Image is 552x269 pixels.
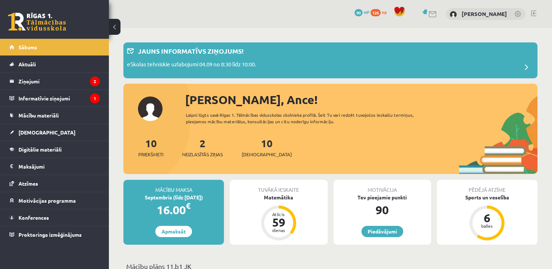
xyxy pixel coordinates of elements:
span: Mācību materiāli [19,112,59,119]
a: [DEMOGRAPHIC_DATA] [9,124,100,141]
a: 90 mP [355,9,369,15]
a: Konferences [9,209,100,226]
div: Septembris (līdz [DATE]) [123,194,224,201]
a: Jauns informatīvs ziņojums! eSkolas tehniskie uzlabojumi 04.09 no 8:30 līdz 10:00. [127,46,534,75]
a: Informatīvie ziņojumi1 [9,90,100,107]
a: Aktuāli [9,56,100,73]
div: Mācību maksa [123,180,224,194]
div: dienas [268,228,290,232]
div: balles [476,224,498,228]
legend: Informatīvie ziņojumi [19,90,100,107]
div: Pēdējā atzīme [437,180,537,194]
span: 90 [355,9,363,16]
div: 6 [476,212,498,224]
span: Proktoringa izmēģinājums [19,231,82,238]
a: Matemātika Atlicis 59 dienas [230,194,327,241]
a: Apmaksāt [155,226,192,237]
a: 2Neizlasītās ziņas [182,137,223,158]
span: Aktuāli [19,61,36,67]
div: [PERSON_NAME], Ance! [185,91,537,108]
div: 90 [334,201,431,219]
span: mP [364,9,369,15]
a: [PERSON_NAME] [462,10,507,17]
span: [DEMOGRAPHIC_DATA] [19,129,75,136]
div: Tuvākā ieskaite [230,180,327,194]
p: eSkolas tehniskie uzlabojumi 04.09 no 8:30 līdz 10:00. [127,60,256,70]
div: Matemātika [230,194,327,201]
i: 1 [90,94,100,103]
span: Atzīmes [19,180,38,187]
span: Konferences [19,214,49,221]
a: 10Priekšmeti [138,137,163,158]
legend: Ziņojumi [19,73,100,90]
span: € [186,200,191,211]
a: Digitālie materiāli [9,141,100,158]
img: Ance Gederte [450,11,457,18]
a: Mācību materiāli [9,107,100,124]
span: xp [382,9,387,15]
div: Tev pieejamie punkti [334,194,431,201]
span: Sākums [19,44,37,50]
a: Sports un veselība 6 balles [437,194,537,241]
div: 59 [268,216,290,228]
p: Jauns informatīvs ziņojums! [138,46,244,56]
span: Digitālie materiāli [19,146,62,153]
div: 16.00 [123,201,224,219]
div: Laipni lūgts savā Rīgas 1. Tālmācības vidusskolas skolnieka profilā. Šeit Tu vari redzēt tuvojošo... [186,112,434,125]
span: 126 [371,9,381,16]
span: Neizlasītās ziņas [182,151,223,158]
a: Atzīmes [9,175,100,192]
span: [DEMOGRAPHIC_DATA] [242,151,292,158]
a: Proktoringa izmēģinājums [9,226,100,243]
legend: Maksājumi [19,158,100,175]
a: Sākums [9,39,100,55]
a: Motivācijas programma [9,192,100,209]
a: Maksājumi [9,158,100,175]
i: 2 [90,76,100,86]
span: Motivācijas programma [19,197,76,204]
span: Priekšmeti [138,151,163,158]
a: Ziņojumi2 [9,73,100,90]
div: Motivācija [334,180,431,194]
div: Atlicis [268,212,290,216]
div: Sports un veselība [437,194,537,201]
a: 126 xp [371,9,390,15]
a: Rīgas 1. Tālmācības vidusskola [8,13,66,31]
a: Piedāvājumi [361,226,403,237]
a: 10[DEMOGRAPHIC_DATA] [242,137,292,158]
